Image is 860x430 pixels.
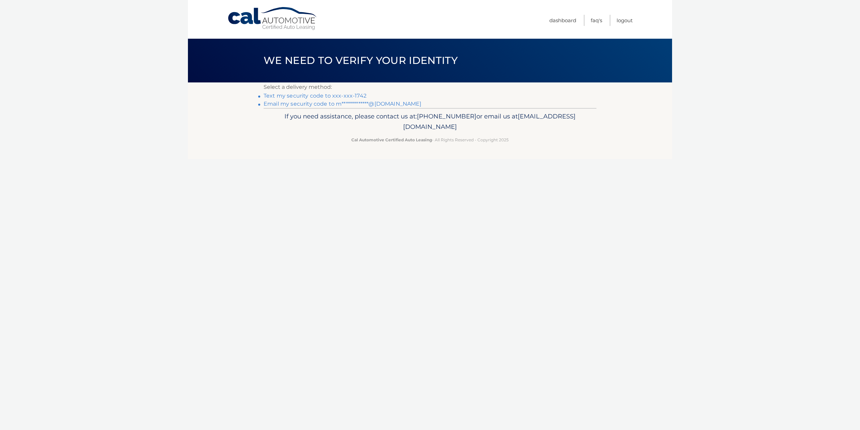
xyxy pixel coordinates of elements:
[351,137,432,142] strong: Cal Automotive Certified Auto Leasing
[264,82,596,92] p: Select a delivery method:
[591,15,602,26] a: FAQ's
[268,136,592,143] p: - All Rights Reserved - Copyright 2025
[264,93,366,99] a: Text my security code to xxx-xxx-1742
[417,112,476,120] span: [PHONE_NUMBER]
[264,54,458,67] span: We need to verify your identity
[227,7,318,31] a: Cal Automotive
[617,15,633,26] a: Logout
[549,15,576,26] a: Dashboard
[268,111,592,133] p: If you need assistance, please contact us at: or email us at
